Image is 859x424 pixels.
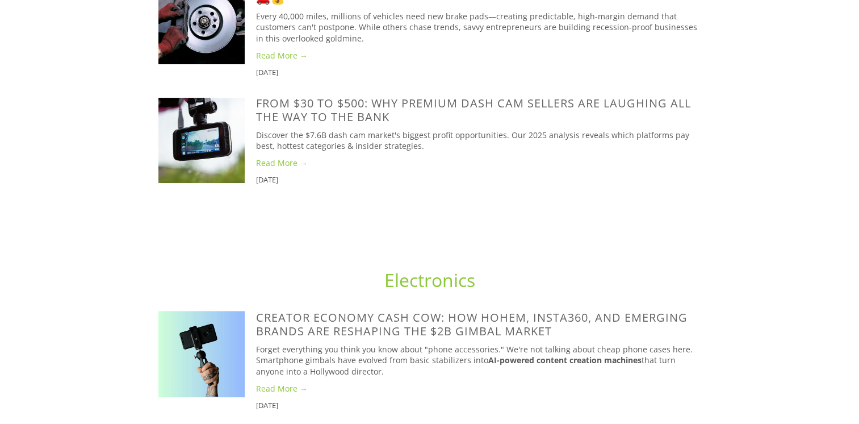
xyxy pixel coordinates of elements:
[256,400,278,410] time: [DATE]
[158,97,256,183] a: From $30 to $500: Why Premium Dash Cam Sellers Are Laughing All the Way to the Bank
[256,157,701,169] a: Read More →
[488,355,642,365] strong: AI-powered content creation machines
[256,95,691,124] a: From $30 to $500: Why Premium Dash Cam Sellers Are Laughing All the Way to the Bank
[256,383,701,394] a: Read More →
[256,67,278,77] time: [DATE]
[158,97,245,183] img: From $30 to $500: Why Premium Dash Cam Sellers Are Laughing All the Way to the Bank
[384,268,475,292] a: Electronics
[256,130,701,152] p: Discover the $7.6B dash cam market's biggest profit opportunities. Our 2025 analysis reveals whic...
[256,174,278,185] time: [DATE]
[256,344,701,377] p: Forget everything you think you know about "phone accessories." We're not talking about cheap pho...
[256,11,701,44] p: Every 40,000 miles, millions of vehicles need new brake pads—creating predictable, high-margin de...
[256,310,688,339] a: Creator Economy Cash Cow: How Hohem, Insta360, and Emerging Brands Are Reshaping the $2B Gimbal M...
[256,50,701,61] a: Read More →
[158,311,256,397] a: Creator Economy Cash Cow: How Hohem, Insta360, and Emerging Brands Are Reshaping the $2B Gimbal M...
[158,311,245,397] img: Creator Economy Cash Cow: How Hohem, Insta360, and Emerging Brands Are Reshaping the $2B Gimbal M...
